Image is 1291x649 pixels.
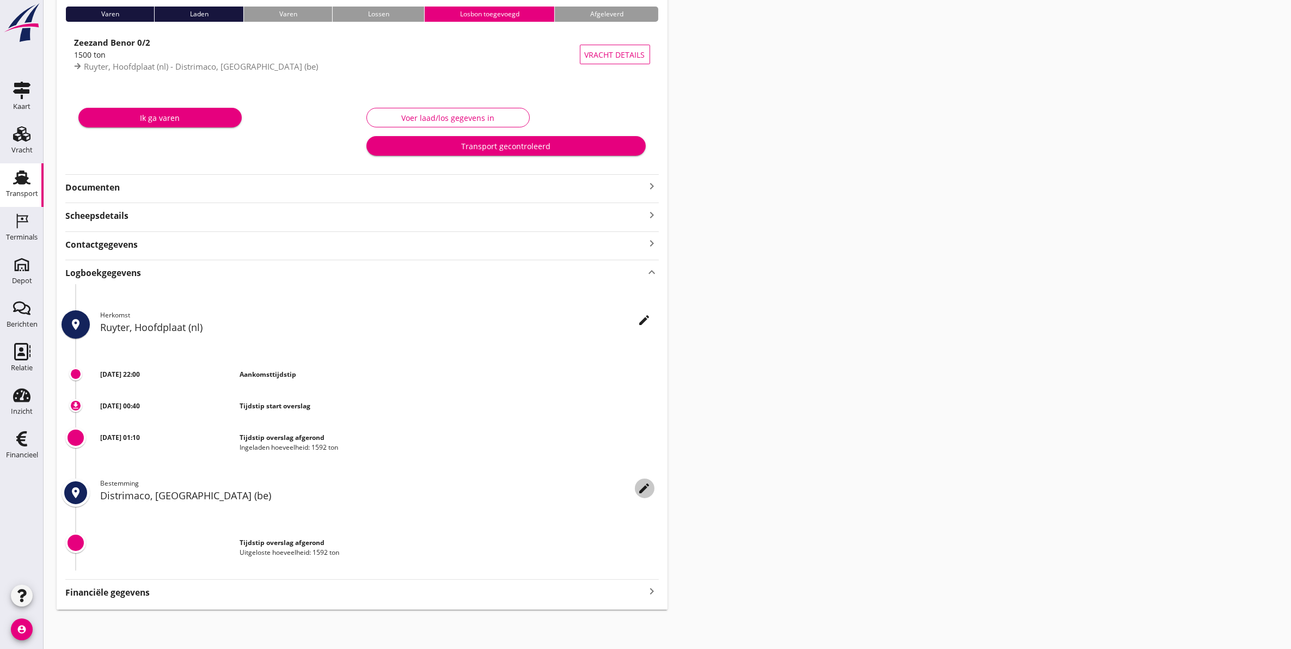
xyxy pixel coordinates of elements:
[100,488,659,503] h2: Distrimaco, [GEOGRAPHIC_DATA] (be)
[11,408,33,415] div: Inzicht
[100,479,139,488] span: Bestemming
[240,433,325,442] strong: Tijdstip overslag afgerond
[376,112,521,124] div: Voer laad/los gegevens in
[554,7,658,22] div: Afgeleverd
[13,103,30,110] div: Kaart
[69,318,82,331] i: place
[100,401,140,411] strong: [DATE] 00:40
[11,146,33,154] div: Vracht
[65,7,154,22] div: Varen
[375,140,637,152] div: Transport gecontroleerd
[646,180,659,193] i: keyboard_arrow_right
[240,370,296,379] strong: Aankomsttijdstip
[65,586,150,599] strong: Financiële gegevens
[646,584,659,599] i: keyboard_arrow_right
[78,108,242,127] button: Ik ga varen
[65,30,659,78] a: Zeezand Benor 0/21500 tonRuyter, Hoofdplaat (nl) - Distrimaco, [GEOGRAPHIC_DATA] (be)Vracht details
[65,267,141,279] strong: Logboekgegevens
[585,49,645,60] span: Vracht details
[100,310,130,320] span: Herkomst
[100,433,140,442] strong: [DATE] 01:10
[65,181,646,194] strong: Documenten
[424,7,554,22] div: Losbon toegevoegd
[11,619,33,640] i: account_circle
[646,236,659,251] i: keyboard_arrow_right
[87,112,233,124] div: Ik ga varen
[74,37,150,48] strong: Zeezand Benor 0/2
[71,401,80,410] i: download
[638,314,651,327] i: edit
[11,364,33,371] div: Relatie
[240,443,658,452] div: Ingeladen hoeveelheid: 1592 ton
[154,7,243,22] div: Laden
[366,136,646,156] button: Transport gecontroleerd
[12,277,32,284] div: Depot
[646,265,659,279] i: keyboard_arrow_up
[332,7,424,22] div: Lossen
[84,61,318,72] span: Ruyter, Hoofdplaat (nl) - Distrimaco, [GEOGRAPHIC_DATA] (be)
[74,49,580,60] div: 1500 ton
[366,108,530,127] button: Voer laad/los gegevens in
[65,238,138,251] strong: Contactgegevens
[100,370,140,379] strong: [DATE] 22:00
[2,3,41,43] img: logo-small.a267ee39.svg
[580,45,650,64] button: Vracht details
[646,207,659,222] i: keyboard_arrow_right
[7,321,38,328] div: Berichten
[240,538,325,547] strong: Tijdstip overslag afgerond
[6,451,38,458] div: Financieel
[6,190,38,197] div: Transport
[6,234,38,241] div: Terminals
[638,482,651,495] i: edit
[240,548,658,558] div: Uitgeloste hoeveelheid: 1592 ton
[69,486,82,499] i: place
[240,401,310,411] strong: Tijdstip start overslag
[65,210,129,222] strong: Scheepsdetails
[243,7,332,22] div: Varen
[100,320,659,335] h2: Ruyter, Hoofdplaat (nl)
